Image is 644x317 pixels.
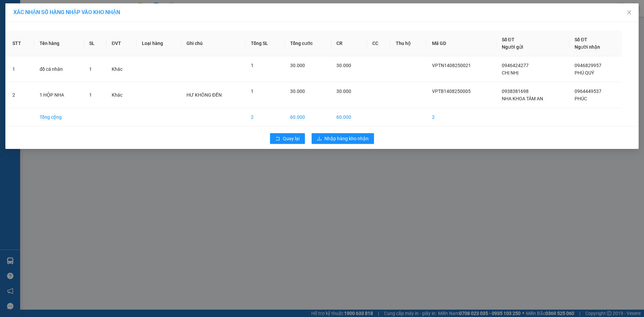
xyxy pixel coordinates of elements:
button: Close [620,3,639,22]
span: 1 [89,66,92,72]
span: NHA KHOA TÂM AN [502,96,543,101]
th: Ghi chú [181,31,246,56]
button: rollbackQuay lại [270,133,305,144]
span: 1 [251,89,254,94]
th: Loại hàng [137,31,181,56]
td: 60.000 [331,108,367,126]
span: 30.000 [290,63,305,68]
th: SL [84,31,106,56]
span: HƯ KHÔNG ĐỀN [186,92,222,98]
th: CC [367,31,390,56]
span: XÁC NHẬN SỐ HÀNG NHẬP VÀO KHO NHẬN [13,9,120,15]
span: 30.000 [336,89,351,94]
th: STT [7,31,34,56]
td: đồ cá nhân [34,56,84,82]
span: 1 [251,63,254,68]
span: 0964449537 [575,89,601,94]
span: rollback [275,136,280,142]
th: Thu hộ [390,31,427,56]
span: Số ĐT [575,37,587,42]
td: 2 [427,108,496,126]
span: download [317,136,322,142]
th: CR [331,31,367,56]
span: 0938381698 [502,89,529,94]
span: 0946829957 [575,63,601,68]
td: 60.000 [285,108,331,126]
span: 1 [89,92,92,98]
span: Số ĐT [502,37,515,42]
span: PHÚ QUÝ [575,70,594,75]
th: Tên hàng [34,31,84,56]
span: Người gửi [502,44,523,50]
span: 30.000 [336,63,351,68]
th: Tổng cước [285,31,331,56]
td: 2 [246,108,284,126]
td: 1 HỘP NHA [34,82,84,108]
td: Khác [106,82,137,108]
td: 1 [7,56,34,82]
td: Khác [106,56,137,82]
th: Mã GD [427,31,496,56]
th: Tổng SL [246,31,284,56]
span: VPTN1408250021 [432,63,471,68]
span: CHỊ NHỊ [502,70,519,75]
span: Nhập hàng kho nhận [324,135,369,142]
span: close [627,10,632,15]
td: 2 [7,82,34,108]
button: downloadNhập hàng kho nhận [312,133,374,144]
span: 0946424277 [502,63,529,68]
span: VPTB1408250005 [432,89,471,94]
span: 30.000 [290,89,305,94]
td: Tổng cộng [34,108,84,126]
th: ĐVT [106,31,137,56]
span: Người nhận [575,44,600,50]
span: PHÚC [575,96,587,101]
span: Quay lại [283,135,300,142]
